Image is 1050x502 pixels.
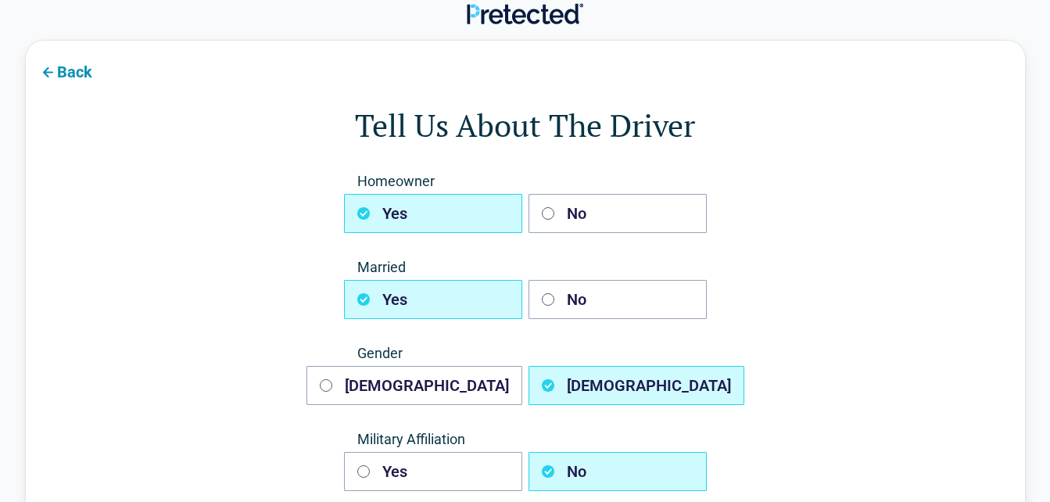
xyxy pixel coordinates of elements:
[344,258,707,277] span: Married
[88,103,962,147] h1: Tell Us About The Driver
[306,366,522,405] button: [DEMOGRAPHIC_DATA]
[529,280,707,319] button: No
[344,280,522,319] button: Yes
[344,172,707,191] span: Homeowner
[529,366,744,405] button: [DEMOGRAPHIC_DATA]
[344,194,522,233] button: Yes
[344,430,707,449] span: Military Affiliation
[344,452,522,491] button: Yes
[529,194,707,233] button: No
[344,344,707,363] span: Gender
[26,53,105,88] button: Back
[529,452,707,491] button: No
